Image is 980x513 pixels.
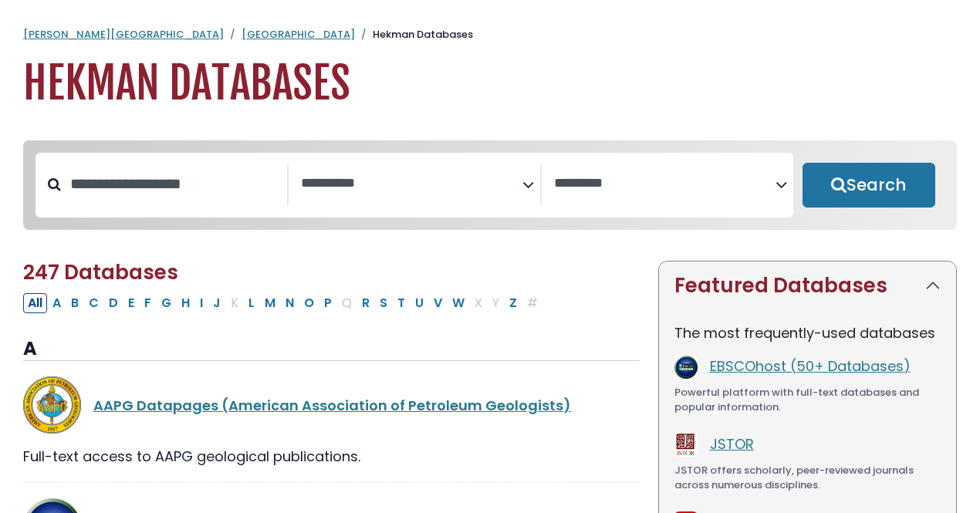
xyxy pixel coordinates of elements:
[301,176,522,192] textarea: Search
[177,293,194,313] button: Filter Results H
[659,262,956,310] button: Featured Databases
[710,434,754,454] a: JSTOR
[357,293,374,313] button: Filter Results R
[674,385,941,415] div: Powerful platform with full-text databases and popular information.
[23,27,224,42] a: [PERSON_NAME][GEOGRAPHIC_DATA]
[281,293,299,313] button: Filter Results N
[23,446,640,467] div: Full-text access to AAPG geological publications.
[803,163,935,208] button: Submit for Search Results
[23,258,178,286] span: 247 Databases
[23,58,957,110] h1: Hekman Databases
[260,293,280,313] button: Filter Results M
[448,293,469,313] button: Filter Results W
[505,293,522,313] button: Filter Results Z
[208,293,225,313] button: Filter Results J
[84,293,103,313] button: Filter Results C
[48,293,66,313] button: Filter Results A
[710,356,911,376] a: EBSCOhost (50+ Databases)
[411,293,428,313] button: Filter Results U
[674,322,941,343] p: The most frequently-used databases
[140,293,156,313] button: Filter Results F
[375,293,392,313] button: Filter Results S
[319,293,336,313] button: Filter Results P
[157,293,176,313] button: Filter Results G
[23,293,47,313] button: All
[104,293,123,313] button: Filter Results D
[393,293,410,313] button: Filter Results T
[195,293,208,313] button: Filter Results I
[123,293,139,313] button: Filter Results E
[355,27,473,42] li: Hekman Databases
[674,463,941,493] div: JSTOR offers scholarly, peer-reviewed journals across numerous disciplines.
[61,171,287,197] input: Search database by title or keyword
[242,27,355,42] a: [GEOGRAPHIC_DATA]
[244,293,259,313] button: Filter Results L
[23,292,544,312] div: Alpha-list to filter by first letter of database name
[23,338,640,361] h3: A
[23,27,957,42] nav: breadcrumb
[23,140,957,230] nav: Search filters
[66,293,83,313] button: Filter Results B
[93,396,571,415] a: AAPG Datapages (American Association of Petroleum Geologists)
[299,293,319,313] button: Filter Results O
[554,176,776,192] textarea: Search
[429,293,447,313] button: Filter Results V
